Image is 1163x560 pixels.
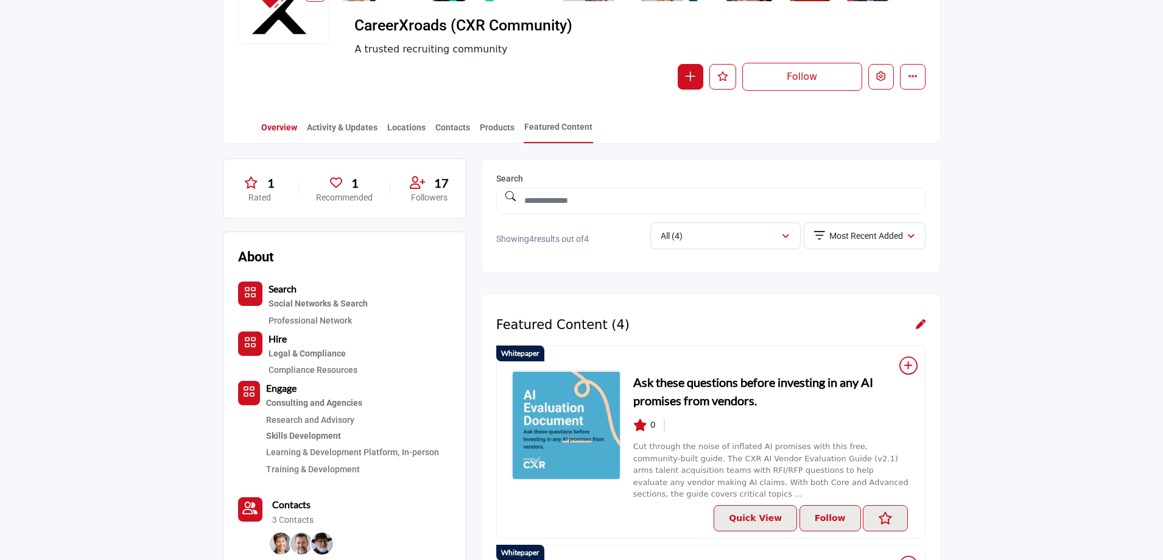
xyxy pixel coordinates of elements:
[354,42,744,57] span: A trusted recruiting community
[742,63,862,91] button: Follow
[829,230,903,243] p: Most Recent Added
[511,370,621,480] a: Ask these questions before investing in any AI promises from vendors.
[266,428,451,444] div: Programs and platforms focused on the development and enhancement of professional skills and comp...
[650,222,801,249] button: All (4)
[306,121,378,143] a: Activity & Updates
[266,382,297,394] b: Engage
[729,512,782,525] p: Quick View
[269,296,368,312] div: Platforms that combine social networking and search capabilities for recruitment and professional...
[900,64,926,90] button: More details
[633,442,908,498] a: Cut through the noise of inflated AI promises with this free, community-built guide. The CXR AI V...
[269,283,297,294] b: Search
[269,335,287,344] a: Hire
[266,415,354,425] a: Research and Advisory
[501,547,539,558] p: Whitepaper
[316,192,373,204] p: Recommended
[863,505,908,531] button: Liked Resource
[269,346,357,362] div: Resources and services ensuring recruitment practices comply with legal and regulatory requirements.
[269,285,297,294] a: Search
[709,64,736,90] button: Like
[290,533,312,555] img: Chris H.
[269,316,352,325] a: Professional Network
[633,373,910,409] a: Ask these questions before investing in any AI promises from vendors.
[272,498,311,510] b: Contacts
[238,282,262,306] button: Category Icon
[238,381,260,405] button: Category Icon
[266,384,297,394] a: Engage
[584,234,589,244] span: 4
[351,174,359,192] span: 1
[269,346,357,362] a: Legal & Compliance
[650,419,656,431] span: 0
[524,121,593,143] a: Featured Content
[270,533,292,555] img: Barb R.
[238,331,262,356] button: Category Icon
[238,497,262,522] button: Contact-Employee Icon
[269,365,357,375] a: Compliance Resources
[238,497,262,522] a: Link of redirect to contact page
[267,174,275,192] span: 1
[266,395,451,411] a: Consulting and Agencies
[714,505,797,531] button: Quick View
[661,230,683,243] p: All (4)
[311,533,333,555] img: Gerry C.
[238,247,273,267] h2: About
[238,192,282,204] p: Rated
[266,428,451,444] a: Skills Development
[269,333,287,344] b: Hire
[479,121,515,143] a: Products
[354,16,629,36] span: CareerXroads (CXR Community)
[512,370,620,480] img: Ask these questions before investing in any AI promises from vendors.
[266,395,451,411] div: Expert services and agencies providing strategic advice and solutions in talent acquisition and m...
[799,505,861,531] button: Follow
[435,121,471,143] a: Contacts
[269,296,368,312] a: Social Networks & Search
[266,447,399,457] a: Learning & Development Platform,
[868,64,894,90] button: Edit company
[407,192,451,204] p: Followers
[434,174,449,192] span: 17
[272,514,314,526] a: 3 Contacts
[496,174,926,184] h1: Search
[501,348,539,359] p: Whitepaper
[804,222,926,249] button: Most Recent Added
[387,121,426,143] a: Locations
[496,317,630,333] h2: Featured Content (4)
[815,512,846,525] p: Follow
[496,233,643,246] p: Showing results out of
[261,121,298,143] a: Overview
[529,234,534,244] span: 4
[272,497,311,512] a: Contacts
